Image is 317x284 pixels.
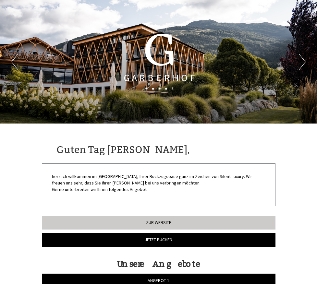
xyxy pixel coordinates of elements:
[52,173,265,193] p: herzlich willkommen im [GEOGRAPHIC_DATA], Ihrer Rückzugsoase ganz im Zeichen von Silent Luxury. W...
[299,54,306,70] button: Next
[42,258,275,270] div: Unsere Angebote
[42,216,275,230] a: Zur Website
[11,54,18,70] button: Previous
[148,278,169,283] span: Angebot 1
[56,145,190,155] h1: Guten Tag [PERSON_NAME],
[42,233,275,247] a: Jetzt buchen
